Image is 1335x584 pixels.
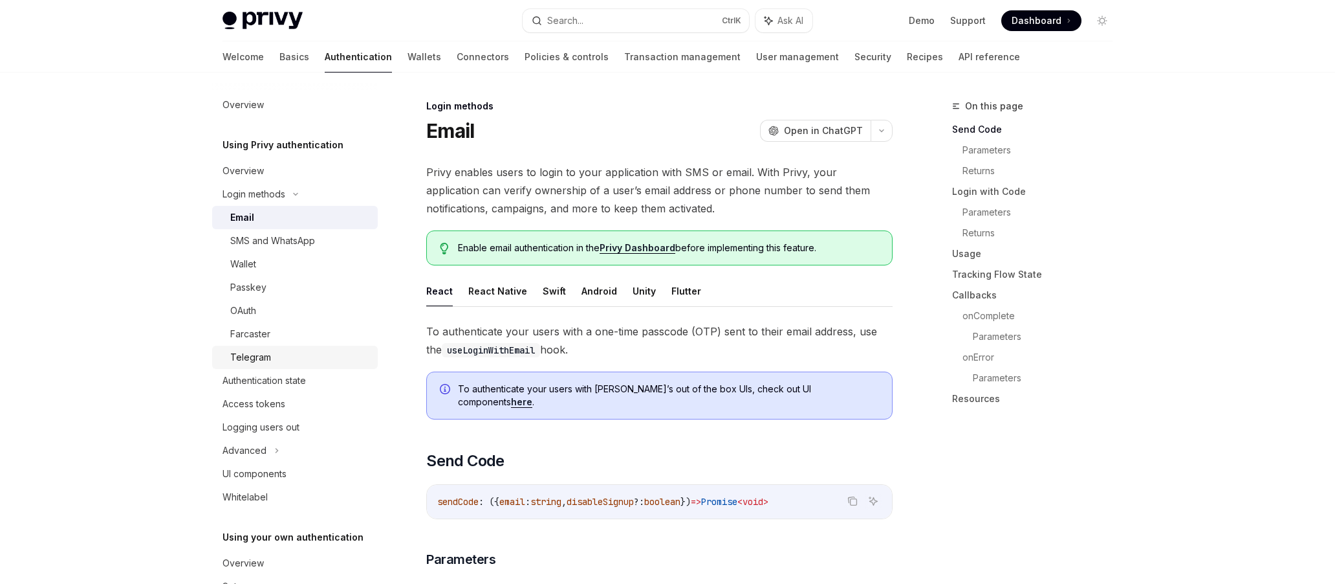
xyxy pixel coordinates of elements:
[212,93,378,117] a: Overview
[952,181,1123,202] a: Login with Code
[722,16,741,26] span: Ctrl K
[212,486,378,509] a: Whitelabel
[701,496,737,508] span: Promise
[499,496,525,508] span: email
[222,556,264,571] div: Overview
[1092,10,1112,31] button: Toggle dark mode
[973,368,1123,388] a: Parameters
[212,416,378,439] a: Logging users out
[959,41,1020,73] a: API reference
[965,98,1023,114] span: On this page
[230,326,270,342] div: Farcaster
[222,420,299,435] div: Logging users out
[230,350,271,365] div: Telegram
[737,496,743,508] span: <
[458,383,879,409] span: To authenticate your users with [PERSON_NAME]’s out of the box UIs, check out UI components .
[279,41,309,73] a: Basics
[907,41,943,73] a: Recipes
[212,299,378,322] a: OAuth
[230,303,256,319] div: OAuth
[212,462,378,486] a: UI components
[952,264,1123,285] a: Tracking Flow State
[784,124,863,137] span: Open in ChatGPT
[479,496,499,508] span: : ({
[962,161,1123,181] a: Returns
[222,443,266,458] div: Advanced
[440,243,449,254] svg: Tip
[1001,10,1081,31] a: Dashboard
[547,13,583,28] div: Search...
[457,41,509,73] a: Connectors
[909,14,935,27] a: Demo
[230,256,256,272] div: Wallet
[567,496,634,508] span: disableSignup
[950,14,986,27] a: Support
[962,306,1123,326] a: onComplete
[442,343,540,357] code: useLoginWithEmail
[962,140,1123,161] a: Parameters
[624,41,741,73] a: Transaction management
[756,41,839,73] a: User management
[865,493,882,510] button: Ask AI
[633,276,656,306] button: Unity
[952,243,1123,264] a: Usage
[440,384,453,397] svg: Info
[212,346,378,369] a: Telegram
[525,496,530,508] span: :
[212,392,378,416] a: Access tokens
[671,276,701,306] button: Flutter
[962,347,1123,368] a: onError
[634,496,644,508] span: ?:
[530,496,561,508] span: string
[468,276,527,306] button: React Native
[212,229,378,253] a: SMS and WhatsApp
[458,241,879,254] span: Enable email authentication in the before implementing this feature.
[222,373,306,388] div: Authentication state
[952,388,1123,409] a: Resources
[1012,14,1061,27] span: Dashboard
[581,276,617,306] button: Android
[212,159,378,183] a: Overview
[644,496,680,508] span: boolean
[543,276,566,306] button: Swift
[212,253,378,276] a: Wallet
[222,137,343,153] h5: Using Privy authentication
[222,489,268,505] div: Whitelabel
[222,163,264,179] div: Overview
[212,206,378,229] a: Email
[325,41,392,73] a: Authentication
[952,119,1123,140] a: Send Code
[523,9,749,32] button: Search...CtrlK
[230,233,315,249] div: SMS and WhatsApp
[743,496,763,508] span: void
[511,396,532,408] a: here
[222,466,287,482] div: UI components
[952,285,1123,306] a: Callbacks
[230,210,254,225] div: Email
[212,369,378,392] a: Authentication state
[854,41,891,73] a: Security
[222,530,364,545] h5: Using your own authentication
[407,41,441,73] a: Wallets
[600,242,675,254] a: Privy Dashboard
[222,186,285,202] div: Login methods
[680,496,691,508] span: })
[973,326,1123,347] a: Parameters
[437,496,479,508] span: sendCode
[760,120,871,142] button: Open in ChatGPT
[222,97,264,113] div: Overview
[222,12,303,30] img: light logo
[426,276,453,306] button: React
[755,9,812,32] button: Ask AI
[962,223,1123,243] a: Returns
[426,119,474,142] h1: Email
[212,276,378,299] a: Passkey
[844,493,861,510] button: Copy the contents from the code block
[212,552,378,575] a: Overview
[426,322,893,359] span: To authenticate your users with a one-time passcode (OTP) sent to their email address, use the hook.
[230,280,266,295] div: Passkey
[691,496,701,508] span: =>
[426,100,893,113] div: Login methods
[426,550,495,568] span: Parameters
[525,41,609,73] a: Policies & controls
